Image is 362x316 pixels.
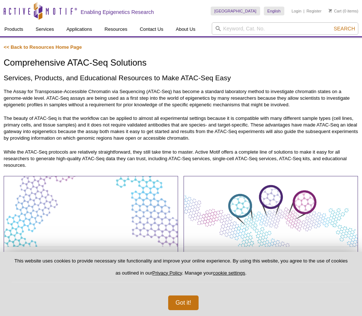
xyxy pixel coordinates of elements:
p: The beauty of ATAC-Seq is that the workflow can be applied to almost all experimental settings be... [4,115,358,142]
p: The Assay for Transposase-Accessible Chromatin via Sequencing (ATAC-Seq) has become a standard la... [4,88,358,108]
button: Got it! [168,295,199,310]
a: Single-Cell ATAC-Seq Services [191,251,297,267]
button: cookie settings [213,270,245,276]
a: Resources [100,22,132,36]
a: Cart [329,8,341,14]
img: Single-Cell ATAC-Seq Services [184,176,358,246]
p: While the ATAC-Seq protocols are relatively straightforward, they still take time to master. Acti... [4,149,358,169]
button: Search [332,25,357,32]
h1: Comprehensive ATAC-Seq Solutions [4,58,358,69]
input: Keyword, Cat. No. [212,22,358,35]
a: << Back to Resources Home Page [4,44,82,50]
a: Privacy Policy [152,270,182,276]
a: Register [306,8,321,14]
a: Applications [62,22,96,36]
a: Single-Cell ATAC-Seq Services [184,176,358,247]
h2: Services, Products, and Educational Resources to Make ATAC-Seq Easy [4,73,358,83]
a: ATAC-Seq Services [4,176,178,247]
a: About Us [171,22,200,36]
a: Contact Us [135,22,167,36]
p: This website uses cookies to provide necessary site functionality and improve your online experie... [12,258,350,282]
h2: Enabling Epigenetics Research [81,9,154,15]
a: ATAC-Seq Services [11,251,80,267]
img: Your Cart [329,9,332,12]
a: English [264,7,284,15]
a: Login [292,8,302,14]
a: Services [31,22,58,36]
span: Search [334,26,355,32]
img: ATAC-Seq Services [4,176,178,246]
a: [GEOGRAPHIC_DATA] [211,7,260,15]
li: | [303,7,304,15]
li: (0 items) [329,7,358,15]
